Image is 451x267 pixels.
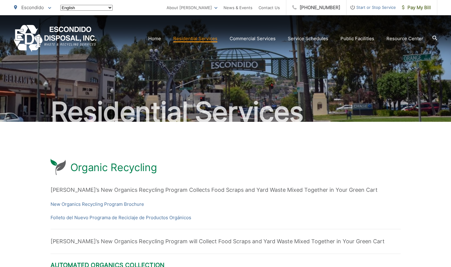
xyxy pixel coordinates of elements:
[51,214,191,221] a: Folleto del Nuevo Programa de Reciclaje de Productos Orgánicos
[21,5,44,10] span: Escondido
[70,161,157,174] h1: Organic Recycling
[288,35,328,42] a: Service Schedules
[230,35,276,42] a: Commercial Services
[340,35,374,42] a: Public Facilities
[60,5,113,11] select: Select a language
[402,4,431,11] span: Pay My Bill
[259,4,280,11] a: Contact Us
[51,237,401,246] p: [PERSON_NAME]’s New Organics Recycling Program will Collect Food Scraps and Yard Waste Mixed Toge...
[14,25,97,52] a: EDCD logo. Return to the homepage.
[224,4,252,11] a: News & Events
[386,35,423,42] a: Resource Center
[173,35,217,42] a: Residential Services
[167,4,217,11] a: About [PERSON_NAME]
[14,97,437,127] h2: Residential Services
[51,201,144,208] a: New Organics Recycling Program Brochure
[148,35,161,42] a: Home
[51,185,401,195] p: [PERSON_NAME]’s New Organics Recycling Program Collects Food Scraps and Yard Waste Mixed Together...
